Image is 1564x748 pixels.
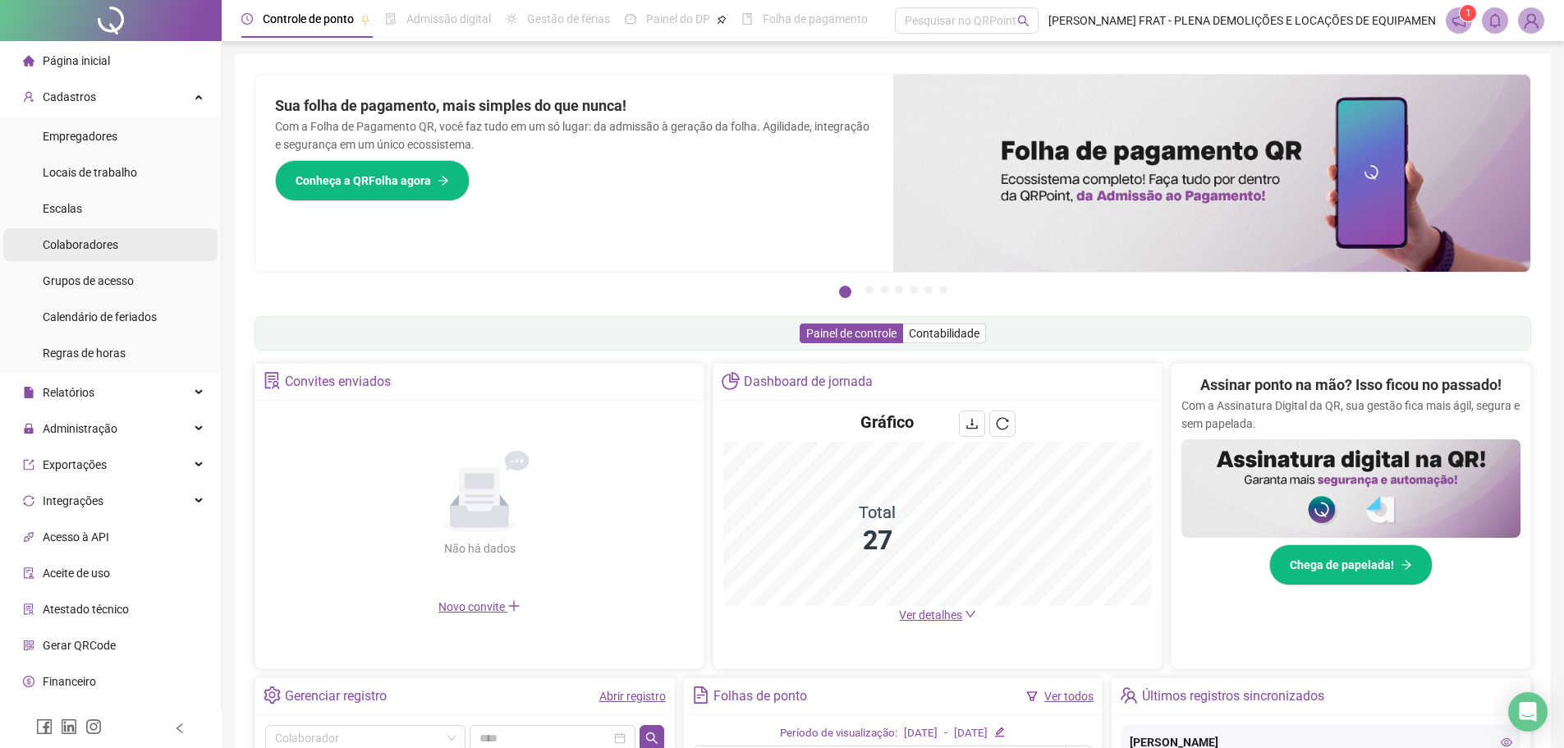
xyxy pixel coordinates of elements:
p: Com a Assinatura Digital da QR, sua gestão fica mais ágil, segura e sem papelada. [1181,397,1520,433]
button: 1 [839,286,851,298]
span: Painel do DP [646,12,710,25]
span: solution [264,372,281,389]
span: Grupos de acesso [43,274,134,287]
button: 6 [924,286,933,294]
span: book [741,13,753,25]
span: Novo convite [438,600,521,613]
span: bell [1488,13,1502,28]
a: Ver todos [1044,690,1094,703]
span: 1 [1465,7,1471,19]
span: Painel de controle [806,327,897,340]
span: audit [23,567,34,579]
span: file-done [385,13,397,25]
span: Aceite de uso [43,567,110,580]
div: Convites enviados [285,368,391,396]
span: file-text [692,686,709,704]
button: 5 [910,286,918,294]
span: sun [506,13,517,25]
span: Ver detalhes [899,608,962,622]
span: search [1017,15,1030,27]
div: [DATE] [954,725,988,742]
span: Empregadores [43,130,117,143]
span: Controle de ponto [263,12,354,25]
a: Ver detalhes down [899,608,976,622]
span: Integrações [43,494,103,507]
span: linkedin [61,718,77,735]
span: user-add [23,91,34,103]
span: sync [23,495,34,507]
span: pushpin [717,15,727,25]
p: Com a Folha de Pagamento QR, você faz tudo em um só lugar: da admissão à geração da folha. Agilid... [275,117,874,154]
span: Locais de trabalho [43,166,137,179]
span: team [1120,686,1137,704]
span: Chega de papelada! [1290,556,1394,574]
span: download [965,417,979,430]
span: setting [264,686,281,704]
span: Folha de pagamento [763,12,868,25]
span: api [23,531,34,543]
span: Colaboradores [43,238,118,251]
span: arrow-right [1401,559,1412,571]
span: Gerar QRCode [43,639,116,652]
sup: 1 [1460,5,1476,21]
div: [DATE] [904,725,938,742]
span: Admissão digital [406,12,491,25]
span: Administração [43,422,117,435]
span: left [174,723,186,734]
button: Chega de papelada! [1269,544,1433,585]
span: edit [994,727,1005,737]
img: 64922 [1519,8,1543,33]
span: eye [1501,737,1512,748]
h2: Sua folha de pagamento, mais simples do que nunca! [275,94,874,117]
span: qrcode [23,640,34,651]
span: facebook [36,718,53,735]
button: Conheça a QRFolha agora [275,160,470,201]
span: Gestão de férias [527,12,610,25]
div: Gerenciar registro [285,682,387,710]
h4: Gráfico [860,411,914,434]
div: Folhas de ponto [713,682,807,710]
span: [PERSON_NAME] FRAT - PLENA DEMOLIÇÕES E LOCAÇÕES DE EQUIPAMEN [1048,11,1436,30]
button: 4 [895,286,903,294]
div: Open Intercom Messenger [1508,692,1548,732]
h2: Assinar ponto na mão? Isso ficou no passado! [1200,374,1502,397]
span: arrow-right [438,175,449,186]
span: Cadastros [43,90,96,103]
span: down [965,608,976,620]
span: Conheça a QRFolha agora [296,172,431,190]
span: Calendário de feriados [43,310,157,324]
img: banner%2F8d14a306-6205-4263-8e5b-06e9a85ad873.png [893,75,1531,272]
div: Não há dados [404,539,555,558]
img: banner%2F02c71560-61a6-44d4-94b9-c8ab97240462.png [1181,439,1520,538]
span: dollar [23,676,34,687]
span: instagram [85,718,102,735]
span: notification [1452,13,1466,28]
span: clock-circle [241,13,253,25]
a: Abrir registro [599,690,666,703]
span: Regras de horas [43,346,126,360]
span: export [23,459,34,470]
span: dashboard [625,13,636,25]
button: 3 [880,286,888,294]
div: - [944,725,947,742]
span: filter [1026,691,1038,702]
div: Período de visualização: [780,725,897,742]
span: plus [507,599,521,613]
span: reload [996,417,1009,430]
span: Relatórios [43,386,94,399]
button: 2 [865,286,874,294]
div: Últimos registros sincronizados [1142,682,1324,710]
button: 7 [939,286,947,294]
div: Dashboard de jornada [744,368,873,396]
span: Acesso à API [43,530,109,544]
span: lock [23,423,34,434]
span: pushpin [360,15,370,25]
span: Escalas [43,202,82,215]
span: Financeiro [43,675,96,688]
span: file [23,387,34,398]
span: search [645,732,658,745]
span: pie-chart [722,372,739,389]
span: solution [23,603,34,615]
span: home [23,55,34,67]
span: Atestado técnico [43,603,129,616]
